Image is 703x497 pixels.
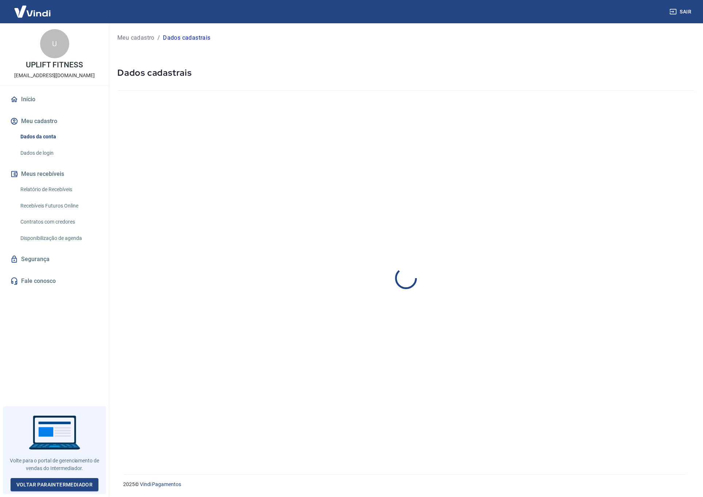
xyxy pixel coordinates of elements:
p: Dados cadastrais [163,33,210,42]
a: Dados da conta [17,129,100,144]
a: Dados de login [17,146,100,161]
img: Vindi [9,0,56,23]
a: Segurança [9,251,100,267]
a: Relatório de Recebíveis [17,182,100,197]
h5: Dados cadastrais [117,67,694,79]
button: Sair [668,5,694,19]
a: Disponibilização de agenda [17,231,100,246]
a: Voltar paraIntermediador [11,478,99,492]
a: Contratos com credores [17,214,100,229]
div: U [40,29,69,58]
a: Recebíveis Futuros Online [17,198,100,213]
button: Meu cadastro [9,113,100,129]
p: 2025 © [123,481,686,488]
button: Meus recebíveis [9,166,100,182]
p: UPLIFT FITNESS [26,61,83,69]
p: [EMAIL_ADDRESS][DOMAIN_NAME] [14,72,95,79]
a: Fale conosco [9,273,100,289]
a: Vindi Pagamentos [140,481,181,487]
a: Meu cadastro [117,33,155,42]
p: / [157,33,160,42]
a: Início [9,91,100,107]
